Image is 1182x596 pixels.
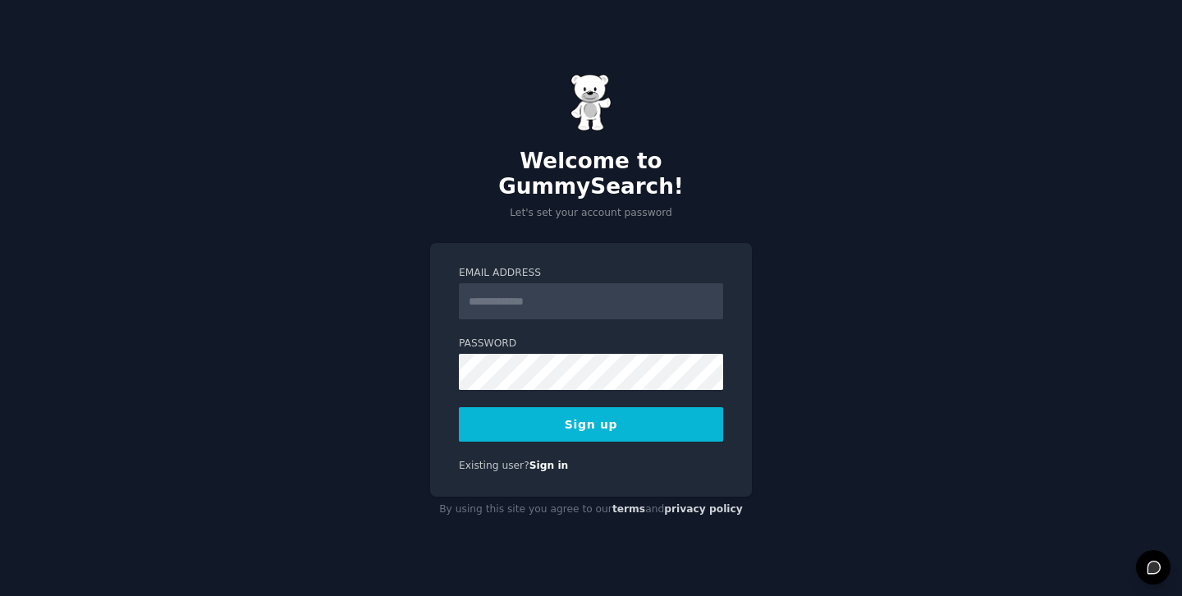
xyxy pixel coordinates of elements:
[459,337,723,351] label: Password
[459,460,529,471] span: Existing user?
[612,503,645,515] a: terms
[430,206,752,221] p: Let's set your account password
[430,497,752,523] div: By using this site you agree to our and
[430,149,752,200] h2: Welcome to GummySearch!
[459,407,723,442] button: Sign up
[459,266,723,281] label: Email Address
[529,460,569,471] a: Sign in
[664,503,743,515] a: privacy policy
[570,74,612,131] img: Gummy Bear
